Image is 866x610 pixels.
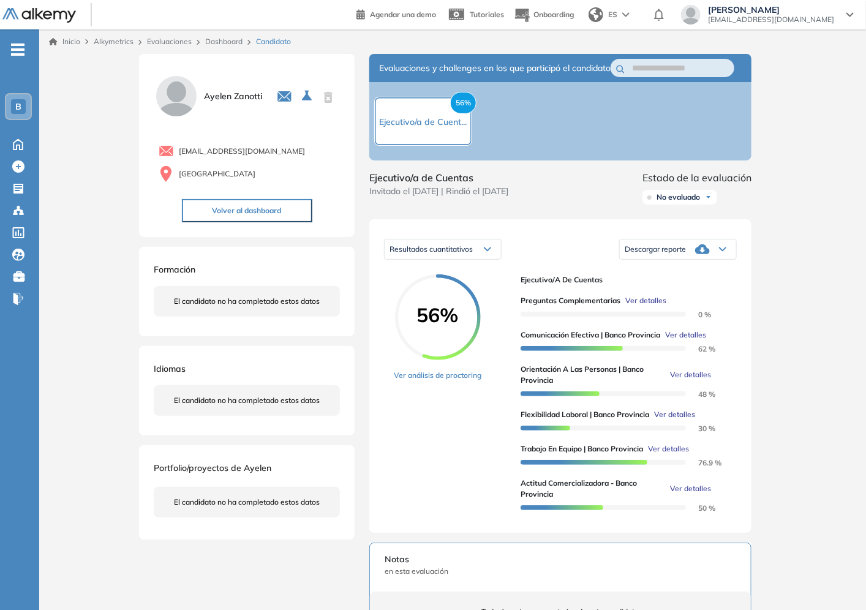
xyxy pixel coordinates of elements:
span: [EMAIL_ADDRESS][DOMAIN_NAME] [179,146,305,157]
img: Ícono de flecha [705,194,712,201]
span: Notas [385,553,736,566]
a: Inicio [49,36,80,47]
span: B [15,102,21,111]
button: Ver detalles [665,483,711,494]
span: 56% [395,305,481,325]
button: Onboarding [514,2,574,28]
button: Volver al dashboard [182,199,312,222]
button: Seleccione la evaluación activa [297,85,319,107]
span: Comunicación efectiva | Banco Provincia [521,329,660,341]
span: Formación [154,264,195,275]
span: Evaluaciones y challenges en los que participó el candidato [379,62,611,75]
span: El candidato no ha completado estos datos [174,497,320,508]
span: Tutoriales [470,10,504,19]
button: Ver detalles [665,369,711,380]
span: Ver detalles [625,295,666,306]
span: No evaluado [657,192,700,202]
span: 48 % [684,390,716,399]
span: Ejecutivo/a de Cuent... [380,116,467,127]
span: 0 % [684,310,712,319]
span: Onboarding [533,10,574,19]
span: 62 % [684,344,716,353]
span: El candidato no ha completado estos datos [174,296,320,307]
i: - [11,48,24,51]
button: Ver detalles [620,295,666,306]
span: [EMAIL_ADDRESS][DOMAIN_NAME] [708,15,834,24]
span: Invitado el [DATE] | Rindió el [DATE] [369,185,508,198]
span: Ver detalles [670,483,711,494]
img: arrow [622,12,630,17]
a: Evaluaciones [147,37,192,46]
span: Ver detalles [670,369,711,380]
span: Trabajo en equipo | Banco Provincia [521,443,643,454]
span: ayelen zanotti [204,90,262,103]
span: Ver detalles [665,329,706,341]
span: [GEOGRAPHIC_DATA] [179,168,255,179]
span: 56% [450,92,476,114]
span: Ejecutivo/a de Cuentas [521,274,727,285]
button: Ver detalles [649,409,695,420]
img: world [589,7,603,22]
span: [PERSON_NAME] [708,5,834,15]
a: Dashboard [205,37,243,46]
span: Resultados cuantitativos [390,244,473,254]
span: Descargar reporte [625,244,686,254]
span: 30 % [684,424,716,433]
span: Orientación a las personas | Banco Provincia [521,364,665,386]
img: Logo [2,8,76,23]
span: Candidato [256,36,291,47]
a: Ver análisis de proctoring [394,370,481,381]
span: ES [608,9,617,20]
span: Agendar una demo [370,10,436,19]
a: Agendar una demo [356,6,436,21]
span: Ver detalles [648,443,689,454]
span: 50 % [684,503,716,513]
span: Flexibilidad Laboral | Banco Provincia [521,409,649,420]
span: Estado de la evaluación [642,170,751,185]
span: Actitud comercializadora - Banco Provincia [521,478,665,500]
span: Ejecutivo/a de Cuentas [369,170,508,185]
button: Ver detalles [660,329,706,341]
span: Ver detalles [654,409,695,420]
span: Portfolio/proyectos de Ayelen [154,462,271,473]
span: 76.9 % [684,458,722,467]
span: Alkymetrics [94,37,134,46]
span: en esta evaluación [385,566,736,577]
button: Ver detalles [643,443,689,454]
img: PROFILE_MENU_LOGO_USER [154,73,199,119]
span: El candidato no ha completado estos datos [174,395,320,406]
span: Idiomas [154,363,186,374]
span: Preguntas complementarias [521,295,620,306]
